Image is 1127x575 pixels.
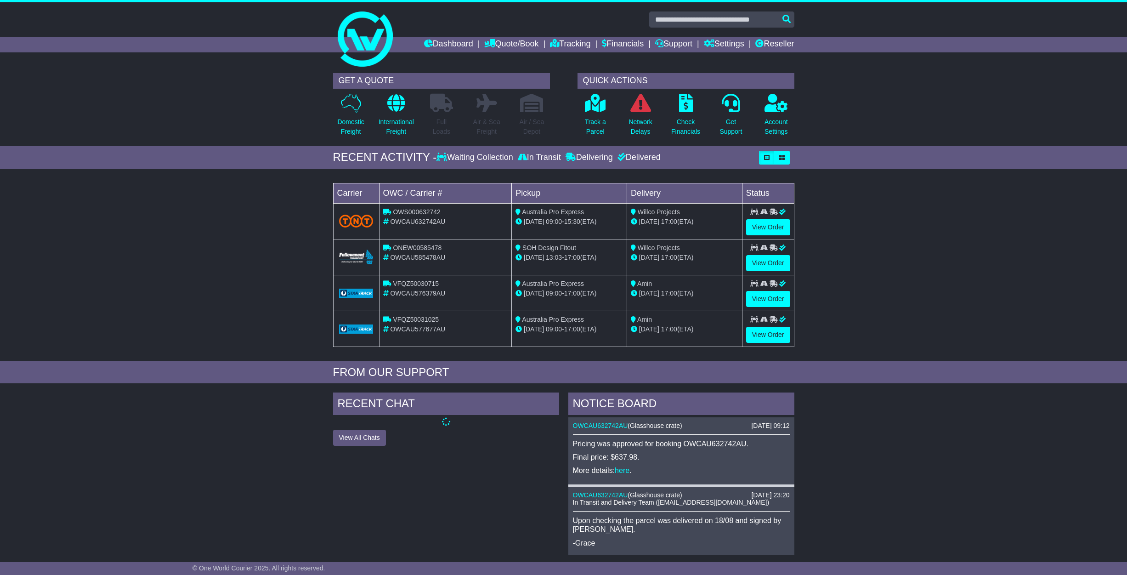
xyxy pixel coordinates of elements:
span: 17:00 [661,218,677,225]
a: OWCAU632742AU [573,491,628,499]
span: Amin [637,316,652,323]
p: Air & Sea Freight [473,117,500,137]
span: 17:00 [661,325,677,333]
a: View Order [746,327,790,343]
div: (ETA) [631,253,738,262]
button: View All Chats [333,430,386,446]
p: More details: . [573,466,790,475]
span: OWS000632742 [393,208,441,216]
div: - (ETA) [515,325,623,334]
a: InternationalFreight [378,93,414,142]
span: Willco Projects [638,208,680,216]
div: Waiting Collection [436,153,515,163]
span: OWCAU585478AU [390,254,445,261]
span: Glasshouse crate [630,422,680,429]
span: OWCAU632742AU [390,218,445,225]
div: - (ETA) [515,289,623,298]
div: FROM OUR SUPPORT [333,366,794,379]
div: (ETA) [631,289,738,298]
div: [DATE] 23:20 [751,491,789,499]
td: Status [742,183,794,203]
div: (ETA) [631,217,738,227]
span: [DATE] [639,290,659,297]
p: Pricing was approved for booking OWCAU632742AU. [573,439,790,448]
span: SOH Design Fitout [522,244,576,251]
span: [DATE] [639,325,659,333]
span: Willco Projects [638,244,680,251]
td: OWC / Carrier # [379,183,512,203]
span: ONEW00585478 [393,244,442,251]
p: Air / Sea Depot [520,117,544,137]
span: 15:30 [564,218,580,225]
div: - (ETA) [515,217,623,227]
a: Track aParcel [584,93,606,142]
span: [DATE] [524,218,544,225]
span: 09:00 [546,218,562,225]
span: Australia Pro Express [522,316,584,323]
td: Carrier [333,183,379,203]
a: OWCAU632742AU [573,422,628,429]
div: NOTICE BOARD [568,393,794,417]
div: Delivered [615,153,661,163]
span: Amin [637,280,652,287]
div: Delivering [563,153,615,163]
span: 09:00 [546,290,562,297]
span: [DATE] [524,290,544,297]
p: Network Delays [629,117,652,137]
td: Delivery [627,183,742,203]
a: CheckFinancials [671,93,701,142]
div: [DATE] 09:12 [751,422,789,430]
div: ( ) [573,491,790,499]
a: Support [655,37,692,52]
span: Australia Pro Express [522,280,584,287]
span: 09:00 [546,325,562,333]
img: TNT_Domestic.png [339,215,374,227]
span: © One World Courier 2025. All rights reserved. [193,564,325,572]
span: OWCAU576379AU [390,290,445,297]
div: - (ETA) [515,253,623,262]
a: AccountSettings [764,93,788,142]
a: Reseller [755,37,794,52]
span: 17:00 [564,290,580,297]
a: NetworkDelays [628,93,652,142]
img: GetCarrierServiceLogo [339,325,374,334]
td: Pickup [512,183,627,203]
span: VFQZ50030715 [393,280,439,287]
p: Domestic Freight [337,117,364,137]
span: [DATE] [639,254,659,261]
a: View Order [746,291,790,307]
p: International Freight [379,117,414,137]
span: 13:03 [546,254,562,261]
p: Final price: $637.98. [573,453,790,461]
a: Dashboard [424,37,473,52]
img: Followmont_Transport.png [339,250,374,265]
p: Upon checking the parcel was delivered on 18/08 and signed by [PERSON_NAME]. [573,516,790,534]
div: In Transit [515,153,563,163]
a: GetSupport [719,93,742,142]
p: -Grace [573,539,790,547]
a: Settings [704,37,744,52]
a: Quote/Book [484,37,538,52]
a: DomesticFreight [337,93,364,142]
span: [DATE] [639,218,659,225]
div: ( ) [573,422,790,430]
p: Account Settings [765,117,788,137]
div: RECENT ACTIVITY - [333,151,437,164]
span: 17:00 [661,254,677,261]
div: RECENT CHAT [333,393,559,417]
span: 17:00 [564,325,580,333]
span: OWCAU577677AU [390,325,445,333]
a: View Order [746,255,790,271]
a: View Order [746,219,790,235]
img: GetCarrierServiceLogo [339,289,374,298]
a: here [615,467,629,474]
span: VFQZ50031025 [393,316,439,323]
a: Tracking [550,37,590,52]
span: In Transit and Delivery Team ([EMAIL_ADDRESS][DOMAIN_NAME]) [573,499,770,506]
span: 17:00 [564,254,580,261]
span: [DATE] [524,254,544,261]
div: GET A QUOTE [333,73,550,89]
span: 17:00 [661,290,677,297]
p: Full Loads [430,117,453,137]
span: Glasshouse crate [630,491,680,499]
